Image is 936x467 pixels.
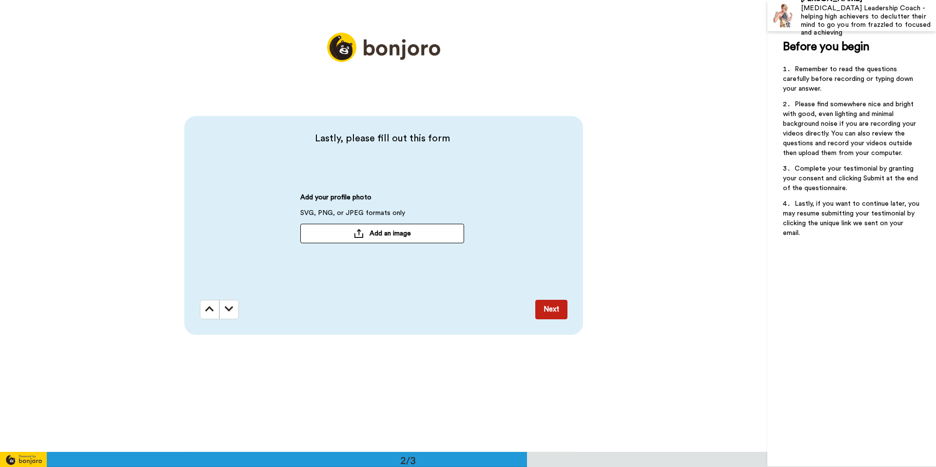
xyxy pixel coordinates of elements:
[200,132,565,145] span: Lastly, please fill out this form
[783,200,921,236] span: Lastly, if you want to continue later, you may resume submitting your testimonial by clicking the...
[783,66,915,92] span: Remember to read the questions carefully before recording or typing down your answer.
[300,193,371,208] span: Add your profile photo
[783,41,869,53] span: Before you begin
[773,4,796,27] img: Profile Image
[385,453,431,467] div: 2/3
[300,208,405,224] span: SVG, PNG, or JPEG formats only
[801,4,936,37] div: [MEDICAL_DATA] Leadership Coach - helping high achievers to declutter their mind to go you from f...
[783,101,918,156] span: Please find somewhere nice and bright with good, even lighting and minimal background noise if yo...
[300,224,464,243] button: Add an image
[535,300,567,319] button: Next
[783,165,920,192] span: Complete your testimonial by granting your consent and clicking Submit at the end of the question...
[370,229,411,238] span: Add an image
